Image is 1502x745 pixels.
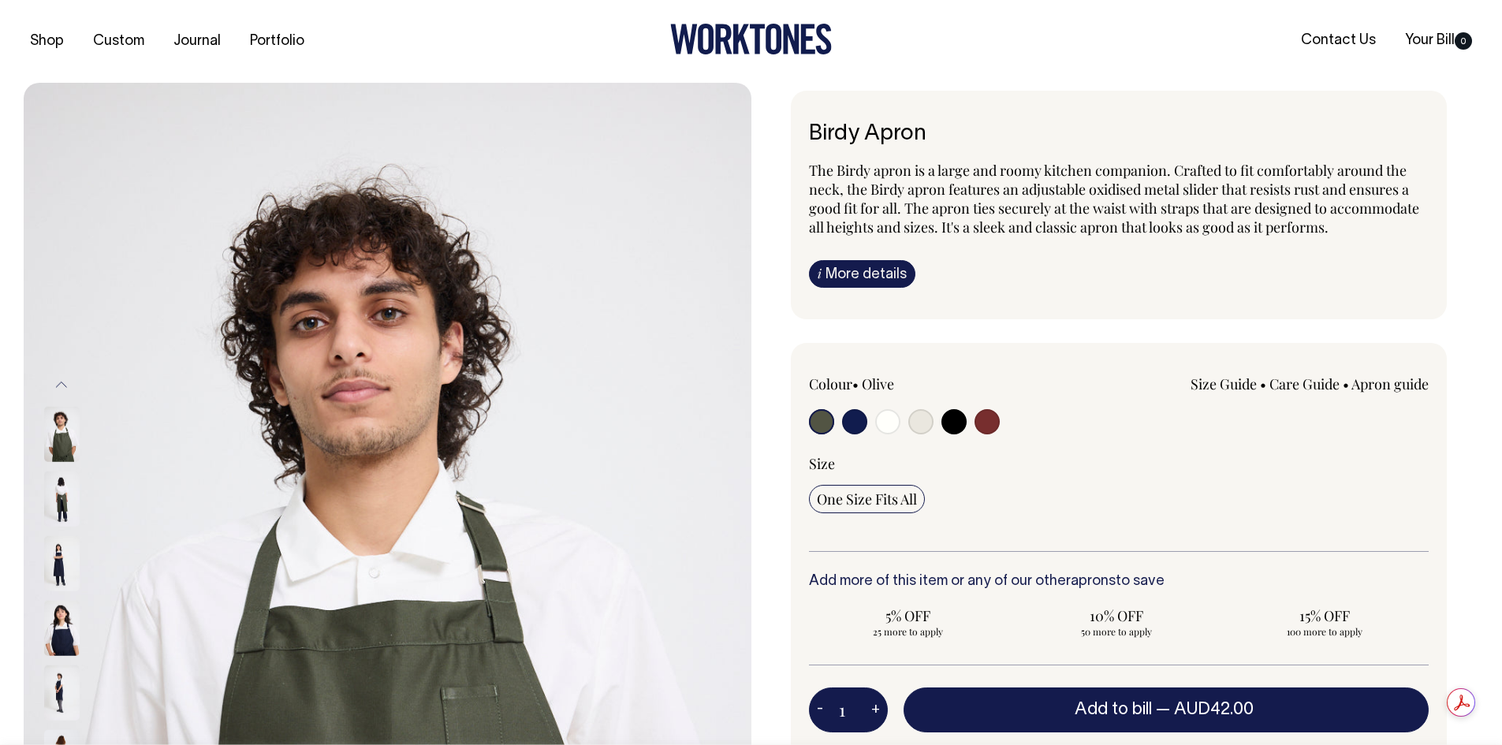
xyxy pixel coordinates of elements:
[1075,702,1152,717] span: Add to bill
[863,695,888,726] button: +
[44,536,80,591] img: dark-navy
[809,260,915,288] a: iMore details
[809,454,1429,473] div: Size
[1025,606,1208,625] span: 10% OFF
[1260,374,1266,393] span: •
[809,485,925,513] input: One Size Fits All
[852,374,859,393] span: •
[1233,606,1416,625] span: 15% OFF
[862,374,894,393] label: Olive
[44,601,80,656] img: dark-navy
[809,574,1429,590] h6: Add more of this item or any of our other to save
[1399,28,1478,54] a: Your Bill0
[1343,374,1349,393] span: •
[1351,374,1429,393] a: Apron guide
[1225,602,1424,643] input: 15% OFF 100 more to apply
[87,28,151,54] a: Custom
[1191,374,1257,393] a: Size Guide
[809,602,1008,643] input: 5% OFF 25 more to apply
[817,625,1000,638] span: 25 more to apply
[44,665,80,721] img: dark-navy
[1269,374,1340,393] a: Care Guide
[44,471,80,527] img: olive
[244,28,311,54] a: Portfolio
[1156,702,1258,717] span: —
[1017,602,1216,643] input: 10% OFF 50 more to apply
[24,28,70,54] a: Shop
[167,28,227,54] a: Journal
[1174,702,1254,717] span: AUD42.00
[818,265,822,281] span: i
[809,122,1429,147] h6: Birdy Apron
[809,695,831,726] button: -
[809,161,1419,237] span: The Birdy apron is a large and roomy kitchen companion. Crafted to fit comfortably around the nec...
[809,374,1057,393] div: Colour
[904,687,1429,732] button: Add to bill —AUD42.00
[817,606,1000,625] span: 5% OFF
[1025,625,1208,638] span: 50 more to apply
[1455,32,1472,50] span: 0
[1233,625,1416,638] span: 100 more to apply
[1071,575,1116,588] a: aprons
[44,407,80,462] img: olive
[50,367,73,402] button: Previous
[1295,28,1382,54] a: Contact Us
[817,490,917,508] span: One Size Fits All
